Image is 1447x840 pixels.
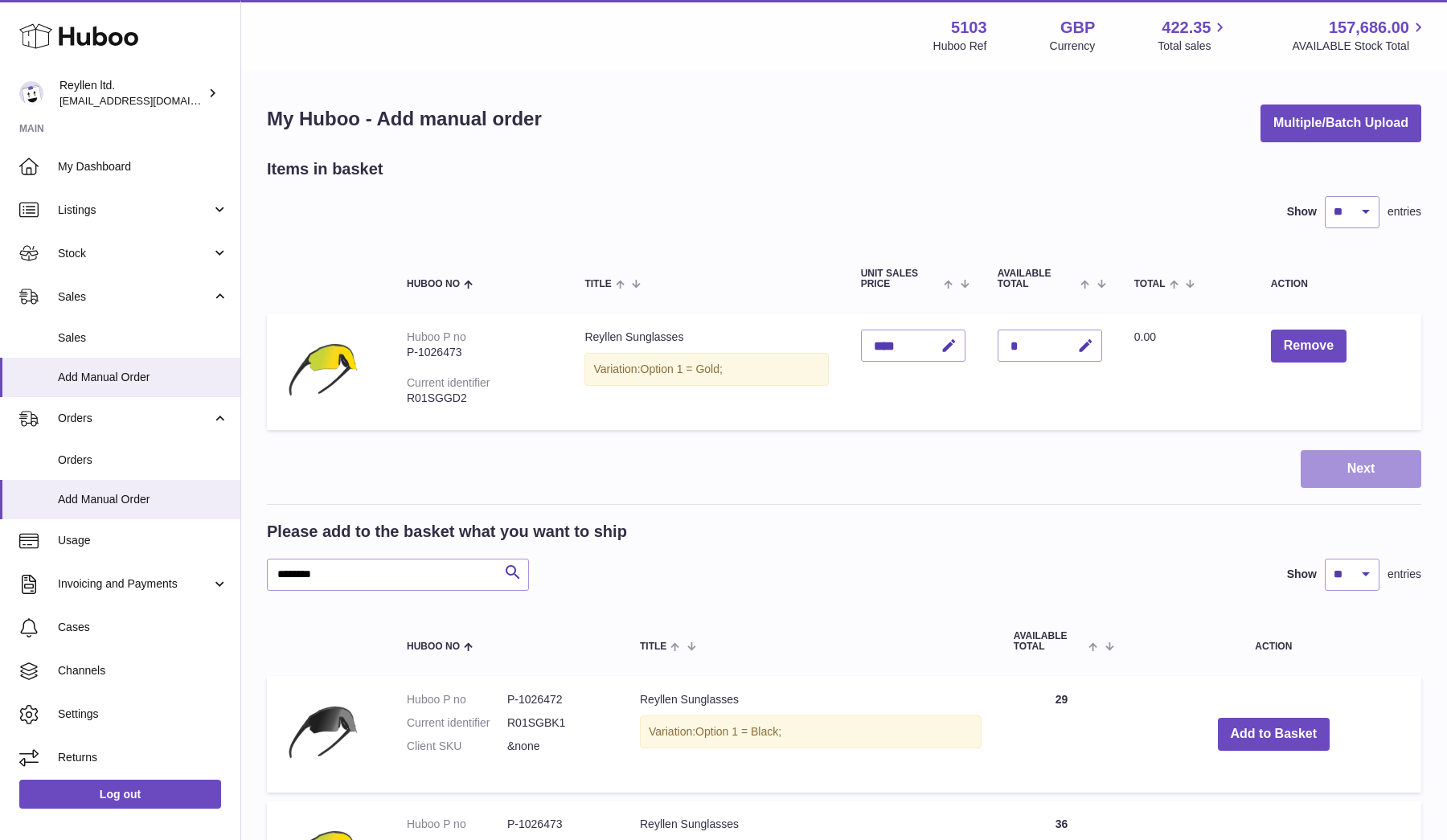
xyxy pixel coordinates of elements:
span: 0.00 [1134,330,1156,343]
span: Total [1134,279,1166,289]
span: Add Manual Order [58,492,228,507]
dd: R01SGBK1 [507,715,608,731]
div: Huboo Ref [933,39,987,54]
a: 157,686.00 AVAILABLE Stock Total [1292,17,1428,54]
img: Reyllen Sunglasses [283,330,363,410]
span: Sales [58,330,228,346]
h2: Items in basket [267,158,383,180]
div: Currency [1050,39,1096,54]
span: Unit Sales Price [861,268,941,289]
button: Next [1301,450,1421,488]
strong: 5103 [951,17,987,39]
span: Sales [58,289,211,305]
span: Returns [58,750,228,765]
span: Listings [58,203,211,218]
dd: &none [507,739,608,754]
span: entries [1388,204,1421,219]
dd: P-1026473 [507,817,608,832]
div: Variation: [584,353,828,386]
label: Show [1287,567,1317,582]
td: Reyllen Sunglasses [624,676,998,793]
span: AVAILABLE Total [1014,631,1085,652]
span: Settings [58,707,228,722]
dt: Current identifier [407,715,507,731]
img: reyllen@reyllen.com [19,81,43,105]
div: Huboo P no [407,330,466,343]
span: Add Manual Order [58,370,228,385]
td: 29 [998,676,1126,793]
span: Option 1 = Black; [695,725,781,738]
span: Stock [58,246,211,261]
dt: Huboo P no [407,692,507,707]
span: Title [640,641,666,652]
span: My Dashboard [58,159,228,174]
span: [EMAIL_ADDRESS][DOMAIN_NAME] [59,94,236,107]
span: Orders [58,411,211,426]
a: 422.35 Total sales [1158,17,1229,54]
span: Title [584,279,611,289]
strong: GBP [1060,17,1095,39]
span: 422.35 [1162,17,1211,39]
dt: Client SKU [407,739,507,754]
td: Reyllen Sunglasses [568,313,844,430]
span: AVAILABLE Stock Total [1292,39,1428,54]
div: Current identifier [407,376,490,389]
span: 157,686.00 [1329,17,1409,39]
span: Cases [58,620,228,635]
span: Channels [58,663,228,678]
dd: P-1026472 [507,692,608,707]
button: Remove [1271,330,1347,363]
th: Action [1126,615,1421,668]
div: Variation: [640,715,982,748]
h1: My Huboo - Add manual order [267,106,542,132]
div: R01SGGD2 [407,391,552,406]
h2: Please add to the basket what you want to ship [267,521,627,543]
span: Huboo no [407,641,460,652]
span: AVAILABLE Total [998,268,1077,289]
span: Usage [58,533,228,548]
span: entries [1388,567,1421,582]
button: Multiple/Batch Upload [1260,104,1421,142]
span: Huboo no [407,279,460,289]
label: Show [1287,204,1317,219]
span: Option 1 = Gold; [641,363,723,375]
span: Invoicing and Payments [58,576,211,592]
a: Log out [19,780,221,809]
dt: Huboo P no [407,817,507,832]
span: Orders [58,453,228,468]
div: Action [1271,279,1405,289]
div: P-1026473 [407,345,552,360]
button: Add to Basket [1218,718,1330,751]
div: Reyllen ltd. [59,78,204,109]
span: Total sales [1158,39,1229,54]
img: Reyllen Sunglasses [283,692,363,772]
